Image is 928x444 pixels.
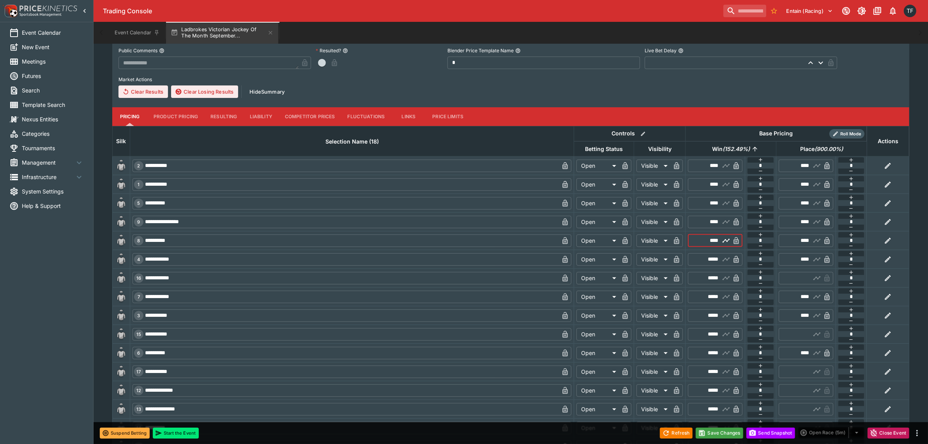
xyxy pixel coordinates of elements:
[576,403,619,416] div: Open
[757,129,796,139] div: Base Pricing
[636,291,670,303] div: Visible
[576,309,619,322] div: Open
[798,427,864,438] div: split button
[704,144,758,154] span: Win(152.49%)
[115,384,127,397] img: blank-silk.png
[636,178,670,191] div: Visible
[576,384,619,397] div: Open
[696,428,743,439] button: Save Changes
[115,309,127,322] img: blank-silk.png
[904,5,916,17] div: Tom Flynn
[135,407,143,412] span: 13
[136,182,141,187] span: 1
[316,47,341,54] p: Resulted?
[245,85,289,98] button: HideSummary
[171,85,238,98] button: Clear Losing Results
[678,48,684,53] button: Live Bet Delay
[115,234,127,247] img: blank-silk.png
[22,72,84,80] span: Futures
[112,107,147,126] button: Pricing
[22,86,84,94] span: Search
[576,234,619,247] div: Open
[636,197,670,210] div: Visible
[136,313,142,318] span: 3
[118,47,157,54] p: Public Comments
[792,144,852,154] span: Place(900.00%)
[636,403,670,416] div: Visible
[867,126,909,156] th: Actions
[901,2,919,20] button: Tom Flynn
[515,48,521,53] button: Blender Price Template Name
[317,137,387,146] span: Selection Name (18)
[166,22,278,44] button: Ladbrokes Victorian Jockey Of The Month September...
[135,332,143,337] span: 15
[22,28,84,37] span: Event Calendar
[815,144,843,154] em: ( 900.00 %)
[22,101,84,109] span: Template Search
[19,5,77,11] img: PriceKinetics
[426,107,470,126] button: Price Limits
[135,369,143,375] span: 17
[115,347,127,359] img: blank-silk.png
[135,275,143,281] span: 16
[636,366,670,378] div: Visible
[115,366,127,378] img: blank-silk.png
[118,74,903,85] label: Market Actions
[115,178,127,191] img: blank-silk.png
[115,272,127,284] img: blank-silk.png
[636,347,670,359] div: Visible
[746,428,795,439] button: Send Snapshot
[22,144,84,152] span: Tournaments
[768,5,780,17] button: No Bookmarks
[22,202,84,210] span: Help & Support
[279,107,341,126] button: Competitor Prices
[723,5,766,17] input: search
[636,216,670,228] div: Visible
[837,131,864,137] span: Roll Mode
[100,428,150,439] button: Suspend Betting
[868,428,909,439] button: Close Event
[576,347,619,359] div: Open
[912,428,922,438] button: more
[636,328,670,341] div: Visible
[576,328,619,341] div: Open
[636,253,670,266] div: Visible
[640,144,680,154] span: Visibility
[135,388,143,393] span: 12
[115,216,127,228] img: blank-silk.png
[574,126,686,141] th: Controls
[447,47,514,54] p: Blender Price Template Name
[136,163,142,169] span: 2
[576,144,631,154] span: Betting Status
[147,107,204,126] button: Product Pricing
[136,219,142,225] span: 9
[115,160,127,172] img: blank-silk.png
[153,428,199,439] button: Start the Event
[118,85,168,98] button: Clear Results
[723,144,750,154] em: ( 152.49 %)
[636,384,670,397] div: Visible
[782,5,838,17] button: Select Tenant
[115,328,127,341] img: blank-silk.png
[576,216,619,228] div: Open
[576,253,619,266] div: Open
[22,173,74,181] span: Infrastructure
[636,422,670,434] div: Visible
[576,197,619,210] div: Open
[136,257,142,262] span: 4
[2,3,18,19] img: PriceKinetics Logo
[870,4,884,18] button: Documentation
[159,48,164,53] button: Public Comments
[115,253,127,266] img: blank-silk.png
[204,107,243,126] button: Resulting
[645,47,677,54] p: Live Bet Delay
[576,291,619,303] div: Open
[136,201,142,206] span: 5
[115,403,127,416] img: blank-silk.png
[636,160,670,172] div: Visible
[660,428,693,439] button: Refresh
[576,178,619,191] div: Open
[341,107,391,126] button: Fluctuations
[115,291,127,303] img: blank-silk.png
[103,7,720,15] div: Trading Console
